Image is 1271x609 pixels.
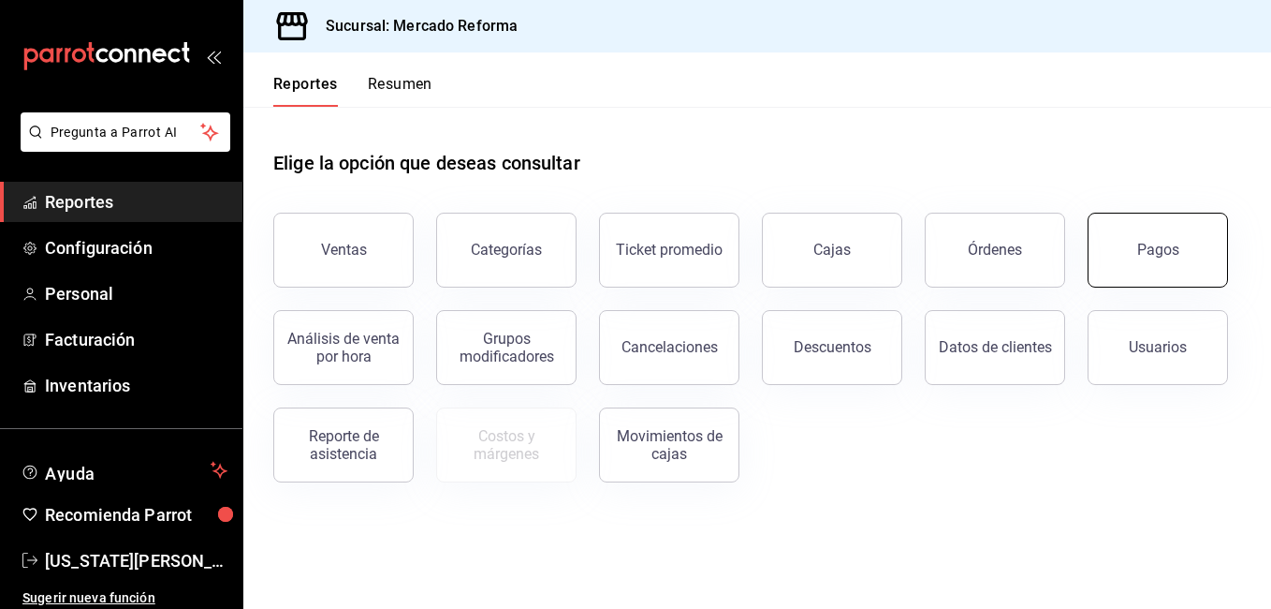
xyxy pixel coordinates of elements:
a: Pregunta a Parrot AI [13,136,230,156]
a: Cajas [762,213,902,288]
div: navigation tabs [273,75,432,107]
button: Reportes [273,75,338,107]
span: Ayuda [45,459,203,482]
div: Usuarios [1129,338,1187,356]
button: open_drawer_menu [206,49,221,64]
button: Contrata inventarios para ver este reporte [436,408,577,483]
span: Recomienda Parrot [45,502,227,527]
button: Resumen [368,75,432,107]
div: Categorías [471,241,542,259]
button: Descuentos [762,310,902,385]
div: Costos y márgenes [448,427,564,463]
div: Análisis de venta por hora [285,330,402,365]
div: Descuentos [794,338,871,356]
button: Grupos modificadores [436,310,577,385]
span: Pregunta a Parrot AI [51,123,201,142]
button: Reporte de asistencia [273,408,414,483]
div: Cajas [813,239,852,261]
div: Movimientos de cajas [611,427,727,463]
div: Pagos [1137,241,1179,259]
button: Pagos [1088,213,1228,288]
button: Categorías [436,213,577,288]
button: Análisis de venta por hora [273,310,414,385]
span: Sugerir nueva función [22,588,227,608]
button: Pregunta a Parrot AI [21,112,230,152]
button: Órdenes [925,213,1065,288]
div: Órdenes [968,241,1022,259]
button: Ticket promedio [599,213,739,288]
button: Usuarios [1088,310,1228,385]
span: Inventarios [45,373,227,398]
div: Datos de clientes [939,338,1052,356]
span: Facturación [45,327,227,352]
button: Movimientos de cajas [599,408,739,483]
h3: Sucursal: Mercado Reforma [311,15,518,37]
div: Reporte de asistencia [285,427,402,463]
span: Configuración [45,235,227,260]
button: Datos de clientes [925,310,1065,385]
div: Grupos modificadores [448,330,564,365]
div: Ticket promedio [616,241,723,259]
button: Ventas [273,213,414,288]
button: Cancelaciones [599,310,739,385]
div: Cancelaciones [621,338,718,356]
h1: Elige la opción que deseas consultar [273,149,580,177]
span: Reportes [45,189,227,215]
span: Personal [45,281,227,306]
div: Ventas [321,241,367,259]
span: [US_STATE][PERSON_NAME] [45,548,227,573]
